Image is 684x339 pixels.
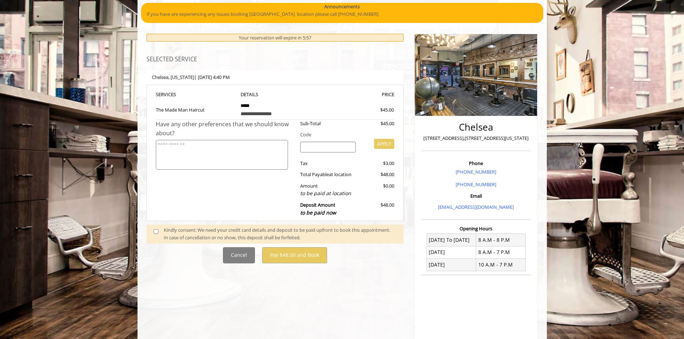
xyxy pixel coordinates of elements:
[476,246,526,258] td: 8 A.M - 7 P.M
[156,90,236,99] th: SERVICE
[295,131,394,138] div: Code
[146,34,404,42] div: Your reservation will expire in 5:57
[361,160,394,167] div: $3.00
[361,120,394,127] div: $45.00
[156,120,295,138] div: Have any other preferences that we should know about?
[354,106,394,114] div: $45.00
[423,135,529,142] p: [STREET_ADDRESS],[STREET_ADDRESS][US_STATE]
[295,120,361,127] div: Sub-Total
[173,91,176,98] span: S
[164,226,396,241] div: Kindly consent: We need your credit card details and deposit to be paid upfront to book this appo...
[456,181,496,188] a: [PHONE_NUMBER]
[168,74,194,80] span: , [US_STATE]
[427,246,476,258] td: [DATE]
[146,10,538,18] p: If you have are experiencing any issues booking [GEOGRAPHIC_DATA] location please call [PHONE_NUM...
[476,259,526,271] td: 10 A.M - 7 P.M
[423,193,529,198] h3: Email
[324,3,360,10] b: Announcements
[300,189,356,197] div: to be paid at location
[295,182,361,198] div: Amount
[374,139,394,149] button: APPLY
[361,201,394,217] div: $48.00
[361,171,394,178] div: $48.00
[361,182,394,198] div: $0.00
[235,90,315,99] th: DETAILS
[438,204,514,210] a: [EMAIL_ADDRESS][DOMAIN_NAME]
[146,56,404,63] h3: SELECTED SERVICE
[315,90,395,99] th: PRICE
[476,234,526,246] td: 8 A.M - 8 P.M
[423,122,529,132] h2: Chelsea
[329,171,352,178] span: at location
[262,247,327,263] button: Pay $48.00 and Book
[156,99,236,120] td: The Made Man Haircut
[295,171,361,178] div: Total Payable
[423,161,529,166] h3: Phone
[421,226,531,231] h3: Opening Hours
[427,234,476,246] td: [DATE] To [DATE]
[223,247,255,263] button: Cancel
[295,160,361,167] div: Tax
[300,209,336,216] span: to be paid now
[456,169,496,175] a: [PHONE_NUMBER]
[152,74,230,80] b: Chelsea | [DATE] 4:40 PM
[427,259,476,271] td: [DATE]
[300,202,336,216] b: Deposit Amount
